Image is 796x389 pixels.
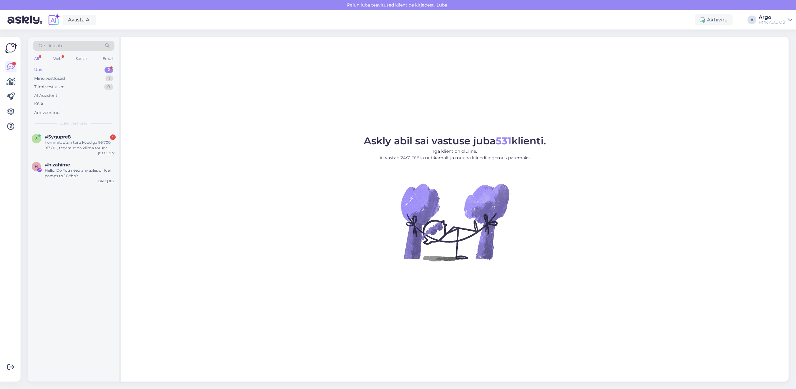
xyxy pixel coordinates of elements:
[34,75,65,82] div: Minu vestlused
[35,136,38,141] span: 5
[45,140,116,151] div: hommik, otsin toru koodiga 96 700 913 80 , tegemist on kliima toruga, pumbast radikasse
[34,93,57,99] div: AI Assistent
[35,164,38,169] span: h
[47,13,60,26] img: explore-ai
[110,134,116,140] div: 1
[39,43,63,49] span: Otsi kliente
[5,42,17,54] img: Askly Logo
[45,134,71,140] span: #5ygupre8
[435,2,449,8] span: Luba
[45,168,116,179] div: Hello. Do You need any axles or fuel pomps to 1.6 thp?
[695,14,733,25] div: Aktiivne
[759,15,792,25] a: ArgoHMK Auto OÜ
[399,166,511,278] img: No Chat active
[33,55,40,63] div: All
[52,55,63,63] div: Web
[364,135,546,147] span: Askly abil sai vastuse juba klienti.
[105,75,113,82] div: 1
[98,151,116,156] div: [DATE] 9:53
[34,67,42,73] div: Uus
[759,20,785,25] div: HMK Auto OÜ
[496,135,511,147] b: 531
[63,15,96,25] a: Avasta AI
[104,67,113,73] div: 2
[34,101,43,107] div: Kõik
[74,55,90,63] div: Socials
[759,15,785,20] div: Argo
[104,84,113,90] div: 0
[45,162,70,168] span: #hjzahime
[747,16,756,24] div: A
[101,55,114,63] div: Email
[34,84,65,90] div: Tiimi vestlused
[97,179,116,183] div: [DATE] 16:21
[364,148,546,161] p: Iga klient on oluline. AI vastab 24/7. Tööta nutikamalt ja muuda kliendikogemus paremaks.
[34,110,60,116] div: Arhiveeritud
[59,120,88,126] span: Uued vestlused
